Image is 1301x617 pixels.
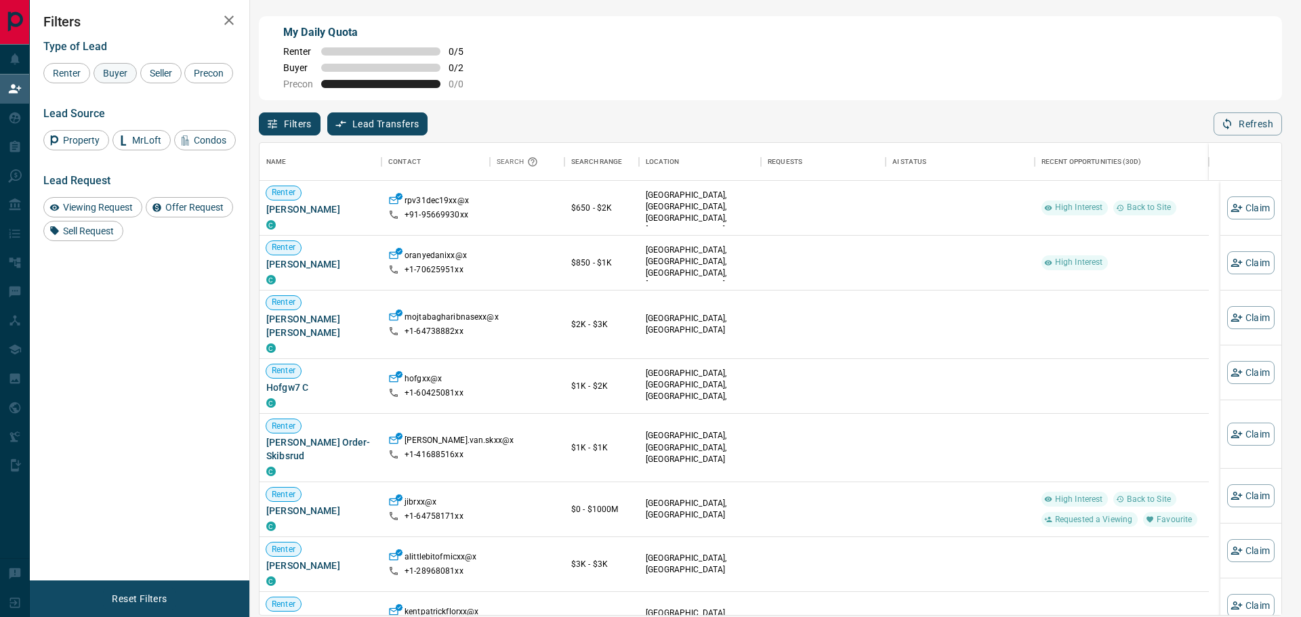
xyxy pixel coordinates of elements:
p: [GEOGRAPHIC_DATA], [GEOGRAPHIC_DATA] [646,553,754,576]
span: Renter [266,365,301,377]
div: Requests [768,143,802,181]
div: Viewing Request [43,197,142,217]
button: Lead Transfers [327,112,428,135]
span: [PERSON_NAME] [266,559,375,572]
p: $1K - $1K [571,442,632,454]
p: +1- 28968081xx [405,566,463,577]
button: Claim [1227,196,1275,219]
span: Renter [48,68,85,79]
p: $2K - $3K [571,318,632,331]
span: High Interest [1050,494,1109,505]
span: Precon [189,68,228,79]
button: Claim [1227,423,1275,446]
button: Claim [1227,539,1275,562]
div: Contact [388,143,421,181]
span: Renter [266,297,301,308]
p: oranyedanixx@x [405,250,467,264]
p: +1- 70625951xx [405,264,463,276]
div: condos.ca [266,343,276,353]
p: +1- 64758171xx [405,511,463,522]
p: rpv31dec19xx@x [405,195,469,209]
span: Renter [266,489,301,501]
span: Hofgw7 C [266,381,375,394]
span: 0 / 0 [449,79,478,89]
div: Search Range [564,143,639,181]
p: [GEOGRAPHIC_DATA], [GEOGRAPHIC_DATA] [646,498,754,521]
div: Name [266,143,287,181]
div: Condos [174,130,236,150]
p: alittlebitofmicxx@x [405,551,476,566]
p: $650 - $2K [571,202,632,214]
div: condos.ca [266,220,276,230]
span: MrLoft [127,135,166,146]
span: High Interest [1050,257,1109,268]
div: Location [646,143,679,181]
p: +91- 95669930xx [405,209,468,221]
span: Viewing Request [58,202,138,213]
div: Precon [184,63,233,83]
span: Type of Lead [43,40,107,53]
p: My Daily Quota [283,24,478,41]
span: Seller [145,68,177,79]
span: Precon [283,79,313,89]
p: +1- 60425081xx [405,387,463,399]
div: condos.ca [266,576,276,586]
p: hofgxx@x [405,373,442,387]
button: Claim [1227,361,1275,384]
p: jibrxx@x [405,496,436,511]
div: Renter [43,63,90,83]
p: [GEOGRAPHIC_DATA], [GEOGRAPHIC_DATA], [GEOGRAPHIC_DATA], [GEOGRAPHIC_DATA] [646,244,754,291]
div: Requests [761,143,886,181]
span: Renter [266,187,301,198]
button: Filters [259,112,321,135]
div: AI Status [892,143,926,181]
span: [PERSON_NAME] [266,504,375,517]
span: [PERSON_NAME] [266,257,375,271]
span: Favourite [1151,514,1197,526]
span: Condos [189,135,231,146]
div: Sell Request [43,221,123,241]
div: Recent Opportunities (30d) [1041,143,1141,181]
span: Lead Source [43,107,105,120]
span: Offer Request [161,202,228,213]
span: Renter [266,599,301,610]
p: +1- 41688516xx [405,449,463,461]
div: AI Status [886,143,1035,181]
p: [GEOGRAPHIC_DATA], [GEOGRAPHIC_DATA], [GEOGRAPHIC_DATA], [GEOGRAPHIC_DATA] [646,190,754,236]
div: Name [260,143,381,181]
span: Lead Request [43,174,110,187]
p: [GEOGRAPHIC_DATA], [GEOGRAPHIC_DATA], [GEOGRAPHIC_DATA] [646,430,754,465]
span: Property [58,135,104,146]
p: [PERSON_NAME].van.skxx@x [405,435,514,449]
span: 0 / 2 [449,62,478,73]
button: Claim [1227,594,1275,617]
span: Sell Request [58,226,119,236]
span: [PERSON_NAME] [266,203,375,216]
button: Claim [1227,484,1275,507]
span: Buyer [98,68,132,79]
span: 0 / 5 [449,46,478,57]
div: Recent Opportunities (30d) [1035,143,1209,181]
span: [PERSON_NAME] [PERSON_NAME] [266,312,375,339]
div: Seller [140,63,182,83]
button: Claim [1227,306,1275,329]
span: Back to Site [1121,202,1176,213]
button: Refresh [1214,112,1282,135]
span: Buyer [283,62,313,73]
div: Buyer [94,63,137,83]
span: Requested a Viewing [1050,514,1138,526]
p: mojtabagharibnasexx@x [405,312,499,326]
div: Property [43,130,109,150]
p: $850 - $1K [571,257,632,269]
span: Renter [266,544,301,555]
div: Search [497,143,541,181]
div: Location [639,143,761,181]
span: High Interest [1050,202,1109,213]
h2: Filters [43,14,236,30]
span: [PERSON_NAME] Order-Skibsrud [266,435,375,463]
div: condos.ca [266,398,276,408]
div: Offer Request [146,197,233,217]
span: Renter [283,46,313,57]
p: +1- 64738882xx [405,326,463,337]
span: Renter [266,421,301,432]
